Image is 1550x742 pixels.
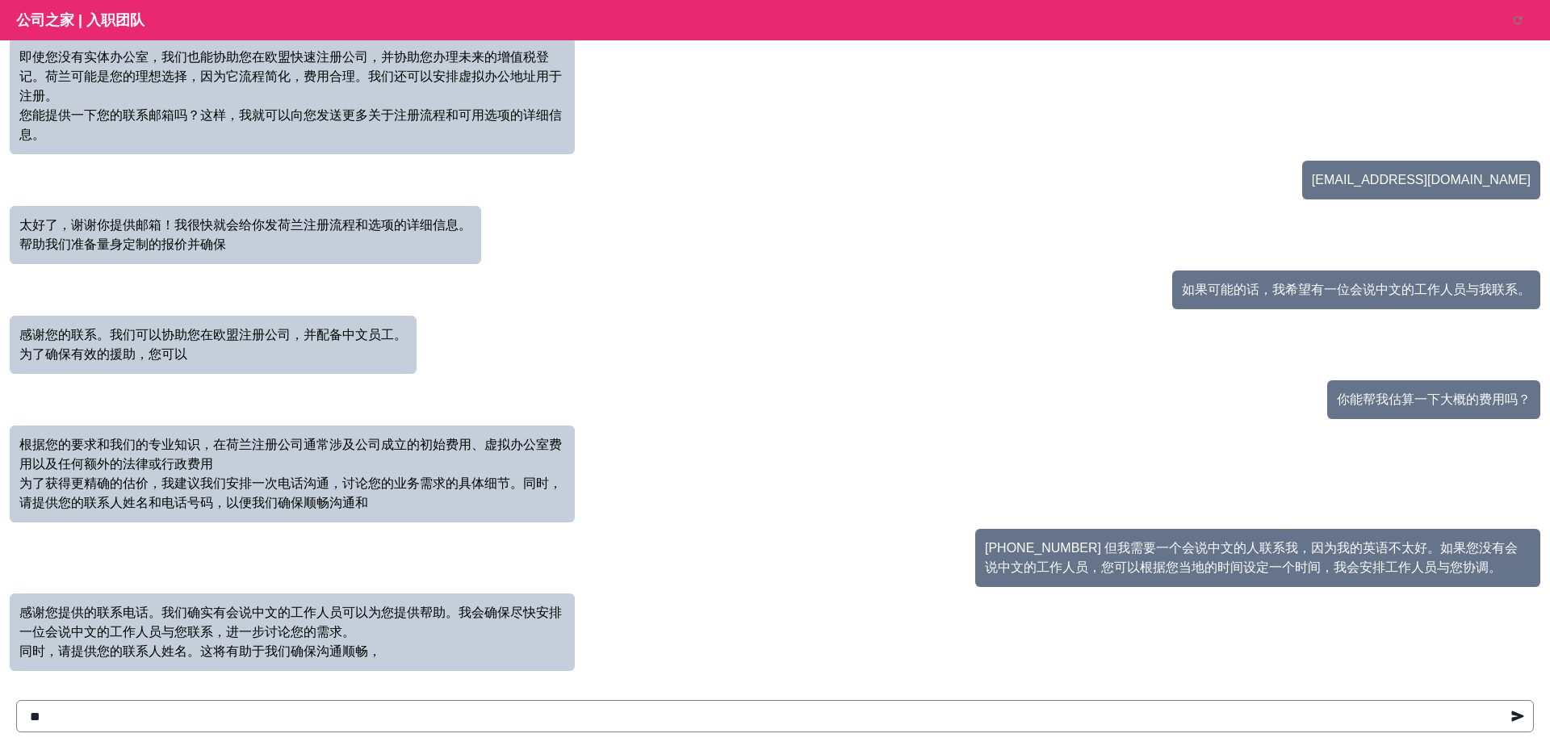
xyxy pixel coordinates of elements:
[16,12,145,28] font: 公司之家 | 入职团队
[19,347,187,361] font: 为了确保有效的援助，您可以
[19,218,471,232] font: 太好了，谢谢你提供邮箱！我很快就会给你发荷兰注册流程和选项的详细信息。
[1502,4,1534,36] button: 重置
[19,237,226,251] font: 帮助我们准备量身定制的报价并确保
[1182,283,1531,296] font: 如果可能的话，我希望有一位会说中文的工作人员与我联系。
[1337,392,1531,406] font: 你能帮我估算一下大概的费用吗？
[19,108,562,141] font: 您能提供一下您的联系邮箱吗？这样，我就可以向您发送更多关于注册流程和可用选项的详细信息。
[1312,173,1531,187] font: [EMAIL_ADDRESS][DOMAIN_NAME]
[19,606,562,639] font: 感谢您提供的联系电话。我们确实有会说中文的工作人员可以为您提供帮助。我会确保尽快安排一位会说中文的工作人员与您联系，进一步讨论您的需求。
[985,541,1518,574] font: [PHONE_NUMBER] 但我需要一个会说中文的人联系我，因为我的英语不太好。如果您没有会说中文的工作人员，您可以根据您当地的时间设定一个时间，我会安排工作人员与您协调。
[19,438,562,471] font: 根据您的要求和我们的专业知识，在荷兰注册公司通常涉及公司成立的初始费用、虚拟办公室费用以及任何额外的法律或行政费用
[19,644,381,658] font: 同时，请提供您的联系人姓名。这将有助于我们确保沟通顺畅，
[19,476,562,509] font: 为了获得更精确的估价，我建议我们安排一次电话沟通，讨论您的业务需求的具体细节。同时，请提供您的联系人姓名和电话号码，以便我们确保顺畅沟通和
[19,50,562,103] font: 即使您没有实体办公室，我们也能协助您在欧盟快速注册公司，并协助您办理未来的增值税登记。荷兰可能是您的理想选择，因为它流程简化，费用合理。我们还可以安排虚拟办公地址用于注册。
[19,328,407,342] font: 感谢您的联系。我们可以协助您在欧盟注册公司，并配备中文员工。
